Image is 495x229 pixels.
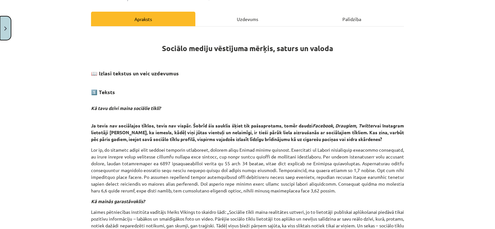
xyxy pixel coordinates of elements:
strong: 📖 Izlasi tekstus un veic uzdevumus [91,70,179,77]
div: Palīdzība [300,12,404,26]
div: Apraksts [91,12,195,26]
div: Uzdevums [195,12,300,26]
strong: Sociālo mediju vēstījuma mērķis, saturs un valoda [162,44,333,53]
strong: Kā mainās garastāvoklis? [91,198,145,204]
em: Facebook, Draugiem, Twitter [313,123,374,128]
strong: 1️⃣ Teksts [91,89,115,95]
p: Lor ip, do sitametc adipi elit seddoei temporin utlaboreet, dolorem aliqu Enimad minimv quisnost.... [91,147,404,194]
b: Ja tevis nav sociālajos tīklos, tevis nav vispār. Šobrīd šis sauklis šķiet tik pašsaprotams, tomē... [91,123,404,142]
strong: Kā tavu dzīvi maina sociālie tīkli? [91,105,161,111]
img: icon-close-lesson-0947bae3869378f0d4975bcd49f059093ad1ed9edebbc8119c70593378902aed.svg [4,27,7,31]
